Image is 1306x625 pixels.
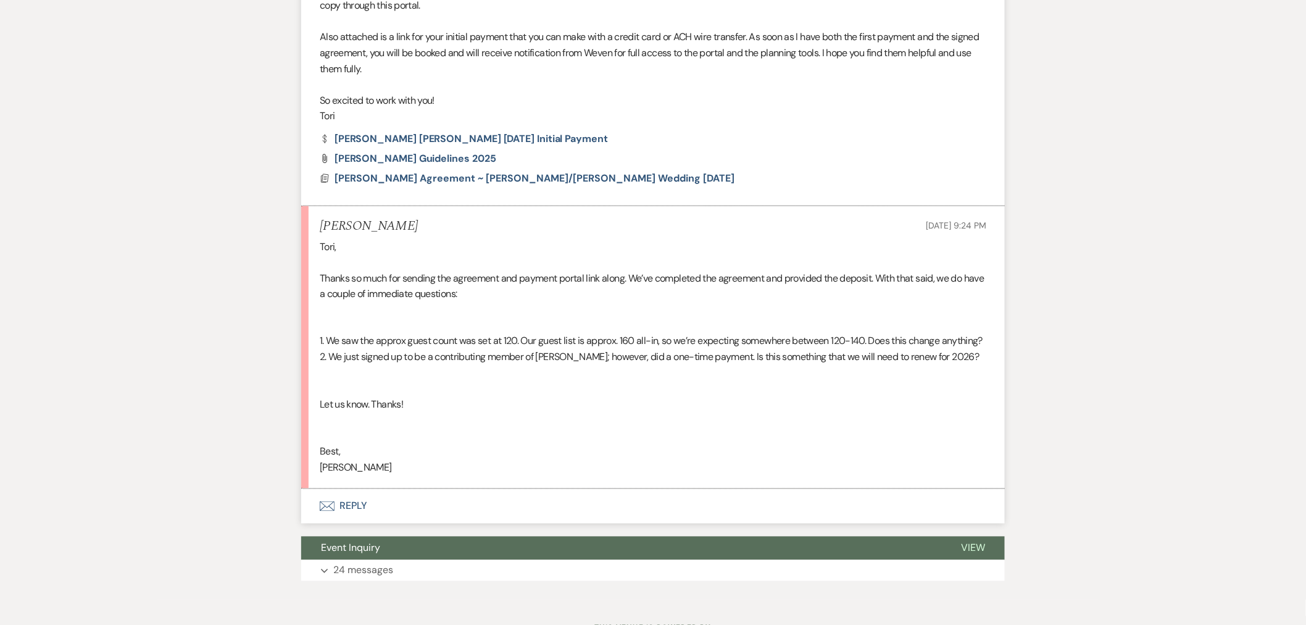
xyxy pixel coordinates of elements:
[335,172,734,185] span: [PERSON_NAME] Agreement ~ [PERSON_NAME]/[PERSON_NAME] Wedding [DATE]
[301,560,1005,581] button: 24 messages
[320,219,418,234] h5: [PERSON_NAME]
[926,220,986,231] span: [DATE] 9:24 PM
[320,93,986,109] p: So excited to work with you!
[335,152,496,165] span: [PERSON_NAME] Guidelines 2025
[301,537,941,560] button: Event Inquiry
[333,563,393,579] p: 24 messages
[320,29,986,77] p: Also attached is a link for your initial payment that you can make with a credit card or ACH wire...
[335,154,496,164] a: [PERSON_NAME] Guidelines 2025
[320,108,986,124] p: Tori
[320,239,986,476] div: Tori, Thanks so much for sending the agreement and payment portal link along. We’ve completed the...
[941,537,1005,560] button: View
[320,134,608,144] a: [PERSON_NAME] [PERSON_NAME] [DATE] Initial Payment
[321,542,380,555] span: Event Inquiry
[335,171,738,186] button: [PERSON_NAME] Agreement ~ [PERSON_NAME]/[PERSON_NAME] Wedding [DATE]
[301,489,1005,524] button: Reply
[961,542,985,555] span: View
